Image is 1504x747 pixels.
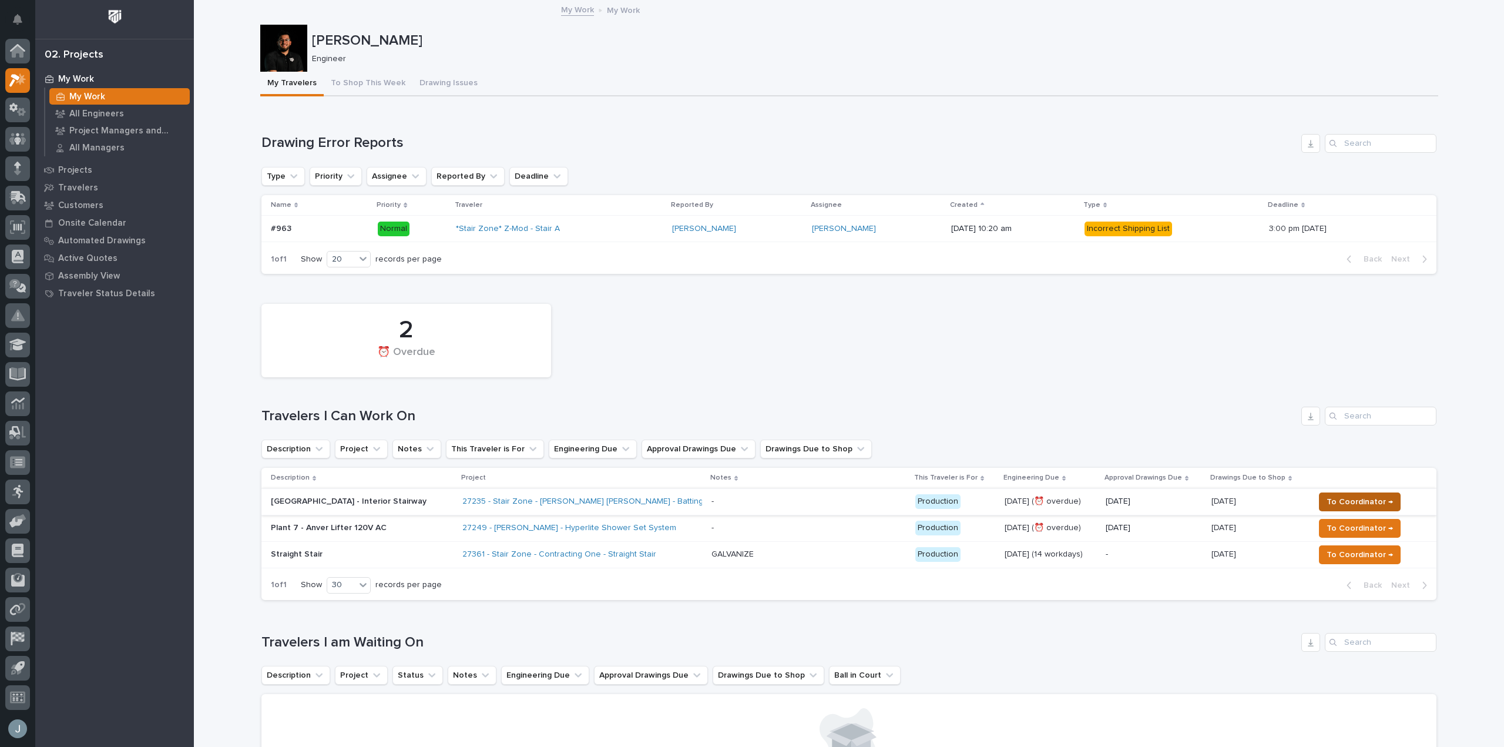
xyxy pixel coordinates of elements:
[261,245,296,274] p: 1 of 1
[1005,523,1096,533] p: [DATE] (⏰ overdue)
[378,222,409,236] div: Normal
[1319,545,1401,564] button: To Coordinator →
[1325,134,1436,153] input: Search
[261,541,1436,568] tr: Straight Stair27361 - Stair Zone - Contracting One - Straight Stair GALVANIZE Production[DATE] (1...
[58,289,155,299] p: Traveler Status Details
[1357,580,1382,591] span: Back
[392,666,443,685] button: Status
[324,72,412,96] button: To Shop This Week
[1005,497,1096,507] p: [DATE] (⏰ overdue)
[812,224,876,234] a: [PERSON_NAME]
[58,218,126,229] p: Onsite Calendar
[5,716,30,741] button: users-avatar
[1386,580,1436,591] button: Next
[642,440,756,458] button: Approval Drawings Due
[1391,254,1417,264] span: Next
[461,471,486,484] p: Project
[1085,222,1172,236] div: Incorrect Shipping List
[1386,254,1436,264] button: Next
[710,471,731,484] p: Notes
[271,523,453,533] p: Plant 7 - Anver Lifter 120V AC
[375,254,442,264] p: records per page
[392,440,441,458] button: Notes
[35,196,194,214] a: Customers
[69,109,124,119] p: All Engineers
[45,105,194,122] a: All Engineers
[829,666,901,685] button: Ball in Court
[261,634,1297,651] h1: Travelers I am Waiting On
[58,183,98,193] p: Travelers
[271,471,310,484] p: Description
[1083,199,1100,212] p: Type
[261,440,330,458] button: Description
[261,408,1297,425] h1: Travelers I Can Work On
[35,70,194,88] a: My Work
[448,666,496,685] button: Notes
[35,214,194,232] a: Onsite Calendar
[711,550,754,560] div: GALVANIZE
[1106,497,1202,507] p: [DATE]
[1269,222,1329,234] p: 3:00 pm [DATE]
[446,440,544,458] button: This Traveler is For
[1391,580,1417,591] span: Next
[950,199,978,212] p: Created
[58,271,120,282] p: Assembly View
[1337,580,1386,591] button: Back
[281,346,531,371] div: ⏰ Overdue
[261,666,330,685] button: Description
[1106,550,1202,560] p: -
[1327,548,1393,562] span: To Coordinator →
[69,92,105,102] p: My Work
[713,666,824,685] button: Drawings Due to Shop
[915,494,961,509] div: Production
[281,316,531,345] div: 2
[607,3,640,16] p: My Work
[260,72,324,96] button: My Travelers
[671,199,713,212] p: Reported By
[45,139,194,156] a: All Managers
[335,666,388,685] button: Project
[1211,547,1238,560] p: [DATE]
[104,6,126,28] img: Workspace Logo
[312,54,1429,64] p: Engineer
[501,666,589,685] button: Engineering Due
[431,167,505,186] button: Reported By
[35,267,194,284] a: Assembly View
[711,497,714,507] div: -
[15,14,30,33] div: Notifications
[455,199,482,212] p: Traveler
[914,471,978,484] p: This Traveler is For
[1325,633,1436,652] input: Search
[509,167,568,186] button: Deadline
[271,497,453,507] p: [GEOGRAPHIC_DATA] - Interior Stairway
[462,550,656,560] a: 27361 - Stair Zone - Contracting One - Straight Stair
[312,32,1433,49] p: [PERSON_NAME]
[367,167,427,186] button: Assignee
[261,571,296,599] p: 1 of 1
[711,523,714,533] div: -
[327,253,355,266] div: 20
[951,224,1075,234] p: [DATE] 10:20 am
[1104,471,1182,484] p: Approval Drawings Due
[1003,471,1059,484] p: Engineering Due
[35,179,194,196] a: Travelers
[549,440,637,458] button: Engineering Due
[1211,521,1238,533] p: [DATE]
[1268,199,1298,212] p: Deadline
[377,199,401,212] p: Priority
[1325,407,1436,426] input: Search
[261,135,1297,152] h1: Drawing Error Reports
[261,167,305,186] button: Type
[271,222,294,234] p: #963
[58,165,92,176] p: Projects
[69,126,185,136] p: Project Managers and Engineers
[456,224,560,234] a: *Stair Zone* Z-Mod - Stair A
[915,521,961,535] div: Production
[335,440,388,458] button: Project
[261,216,1436,242] tr: #963#963 Normal*Stair Zone* Z-Mod - Stair A [PERSON_NAME] [PERSON_NAME] [DATE] 10:20 amIncorrect ...
[35,249,194,267] a: Active Quotes
[1319,493,1401,511] button: To Coordinator →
